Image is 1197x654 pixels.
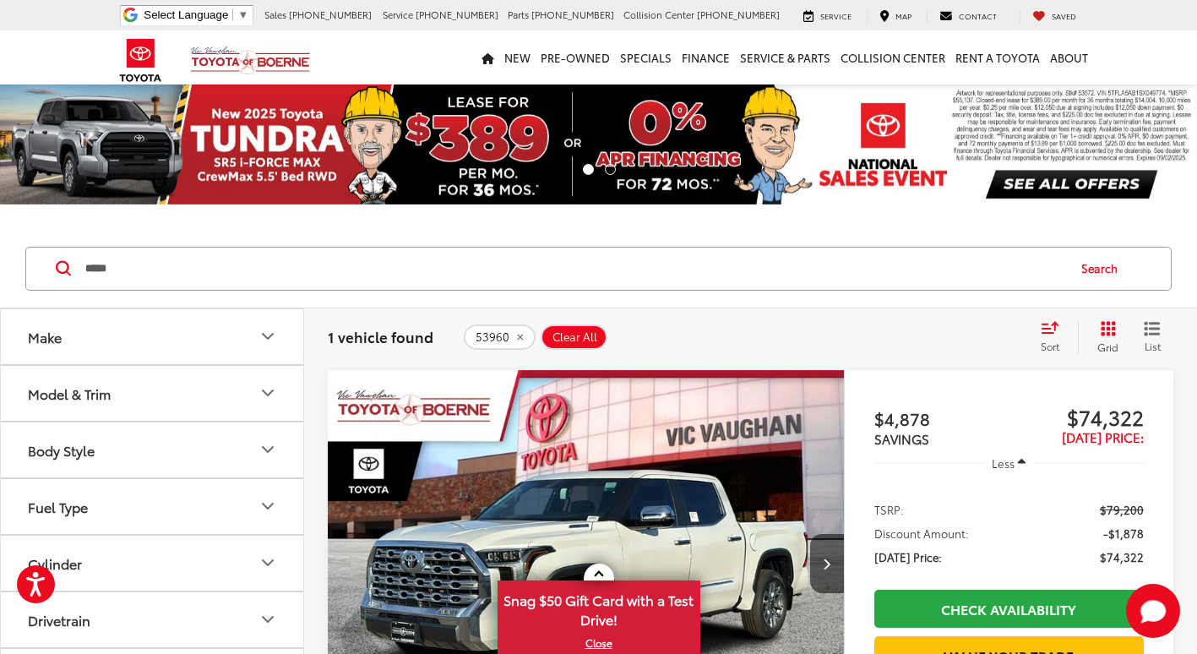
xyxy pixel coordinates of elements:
[1126,584,1180,638] button: Toggle Chat Window
[1,366,305,421] button: Model & TrimModel & Trim
[264,8,286,21] span: Sales
[623,8,694,21] span: Collision Center
[499,582,699,634] span: Snag $50 Gift Card with a Test Drive!
[1062,428,1144,446] span: [DATE] Price:
[1009,404,1144,429] span: $74,322
[959,10,997,21] span: Contact
[874,548,942,565] span: [DATE] Price:
[144,8,228,21] span: Select Language
[1045,30,1093,84] a: About
[1,592,305,647] button: DrivetrainDrivetrain
[28,385,111,401] div: Model & Trim
[258,326,278,346] div: Make
[144,8,248,21] a: Select Language​
[28,329,62,345] div: Make
[476,330,509,344] span: 53960
[84,248,1065,289] input: Search by Make, Model, or Keyword
[258,439,278,460] div: Body Style
[984,448,1035,478] button: Less
[1020,9,1089,23] a: My Saved Vehicles
[697,8,780,21] span: [PHONE_NUMBER]
[28,555,82,571] div: Cylinder
[476,30,499,84] a: Home
[810,534,844,593] button: Next image
[992,455,1015,471] span: Less
[874,501,904,518] span: TSRP:
[1041,339,1059,353] span: Sort
[541,324,607,350] button: Clear All
[1,479,305,534] button: Fuel TypeFuel Type
[1097,340,1118,354] span: Grid
[531,8,614,21] span: [PHONE_NUMBER]
[258,383,278,403] div: Model & Trim
[109,33,172,88] img: Toyota
[835,30,950,84] a: Collision Center
[1052,10,1076,21] span: Saved
[1,536,305,591] button: CylinderCylinder
[328,326,433,346] span: 1 vehicle found
[508,8,529,21] span: Parts
[1,422,305,477] button: Body StyleBody Style
[237,8,248,21] span: ▼
[874,525,969,542] span: Discount Amount:
[1103,525,1144,542] span: -$1,878
[258,496,278,516] div: Fuel Type
[28,442,95,458] div: Body Style
[28,612,90,628] div: Drivetrain
[383,8,413,21] span: Service
[552,330,597,344] span: Clear All
[232,8,233,21] span: ​
[258,609,278,629] div: Drivetrain
[1100,501,1144,518] span: $79,200
[615,30,677,84] a: Specials
[536,30,615,84] a: Pre-Owned
[416,8,498,21] span: [PHONE_NUMBER]
[190,46,311,75] img: Vic Vaughan Toyota of Boerne
[1,309,305,364] button: MakeMake
[1131,320,1173,354] button: List View
[874,429,929,448] span: SAVINGS
[867,9,924,23] a: Map
[1100,548,1144,565] span: $74,322
[927,9,1009,23] a: Contact
[1032,320,1078,354] button: Select sort value
[874,406,1009,431] span: $4,878
[1078,320,1131,354] button: Grid View
[735,30,835,84] a: Service & Parts: Opens in a new tab
[820,10,852,21] span: Service
[874,590,1144,628] a: Check Availability
[1126,584,1180,638] svg: Start Chat
[895,10,911,21] span: Map
[289,8,372,21] span: [PHONE_NUMBER]
[950,30,1045,84] a: Rent a Toyota
[677,30,735,84] a: Finance
[1144,339,1161,353] span: List
[1065,248,1142,290] button: Search
[464,324,536,350] button: remove 53960
[258,553,278,573] div: Cylinder
[28,499,88,515] div: Fuel Type
[499,30,536,84] a: New
[791,9,864,23] a: Service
